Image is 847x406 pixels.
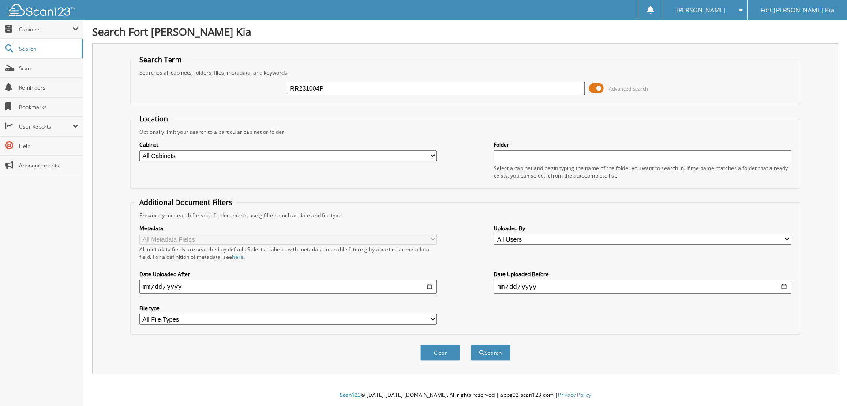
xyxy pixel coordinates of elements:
legend: Search Term [135,55,186,65]
label: Date Uploaded After [139,270,437,278]
div: © [DATE]-[DATE] [DOMAIN_NAME]. All rights reserved | appg02-scan123-com | [83,384,847,406]
div: All metadata fields are searched by default. Select a cabinet with metadata to enable filtering b... [139,246,437,261]
span: Fort [PERSON_NAME] Kia [761,8,834,13]
span: Cabinets [19,26,72,33]
legend: Location [135,114,172,124]
span: Announcements [19,162,79,169]
label: Folder [494,141,791,148]
div: Searches all cabinets, folders, files, metadata, and keywords [135,69,796,76]
a: Privacy Policy [558,391,591,398]
span: Bookmarks [19,103,79,111]
legend: Additional Document Filters [135,197,237,207]
span: Scan [19,65,79,72]
span: Scan123 [340,391,361,398]
div: Select a cabinet and begin typing the name of the folder you want to search in. If the name match... [494,164,791,179]
label: Metadata [139,224,437,232]
input: end [494,280,791,294]
div: Optionally limit your search to a particular cabinet or folder [135,128,796,136]
span: Advanced Search [609,85,648,92]
span: User Reports [19,123,72,130]
span: Reminders [19,84,79,91]
img: scan123-logo-white.svg [9,4,75,16]
span: Help [19,142,79,150]
span: [PERSON_NAME] [676,8,726,13]
div: Enhance your search for specific documents using filters such as date and file type. [135,212,796,219]
input: start [139,280,437,294]
label: Date Uploaded Before [494,270,791,278]
h1: Search Fort [PERSON_NAME] Kia [92,24,838,39]
a: here [232,253,244,261]
label: Uploaded By [494,224,791,232]
label: Cabinet [139,141,437,148]
button: Search [471,345,510,361]
label: File type [139,304,437,312]
span: Search [19,45,77,53]
button: Clear [420,345,460,361]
